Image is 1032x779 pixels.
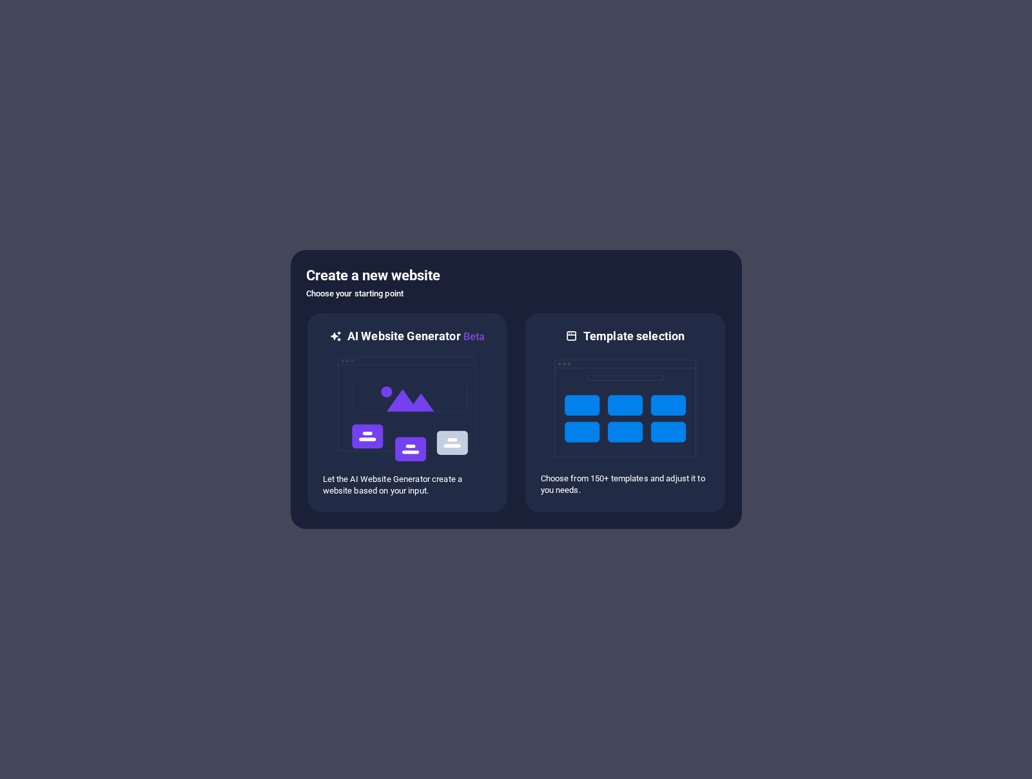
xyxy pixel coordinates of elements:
div: AI Website GeneratorBetaaiLet the AI Website Generator create a website based on your input. [306,312,509,514]
p: Choose from 150+ templates and adjust it to you needs. [541,473,710,496]
p: Let the AI Website Generator create a website based on your input. [323,474,492,497]
span: Beta [461,331,485,343]
img: ai [336,345,478,474]
h5: Create a new website [306,265,726,286]
h6: Choose your starting point [306,286,726,302]
h6: AI Website Generator [347,329,485,345]
div: Template selectionChoose from 150+ templates and adjust it to you needs. [524,312,726,514]
h6: Template selection [583,329,685,344]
